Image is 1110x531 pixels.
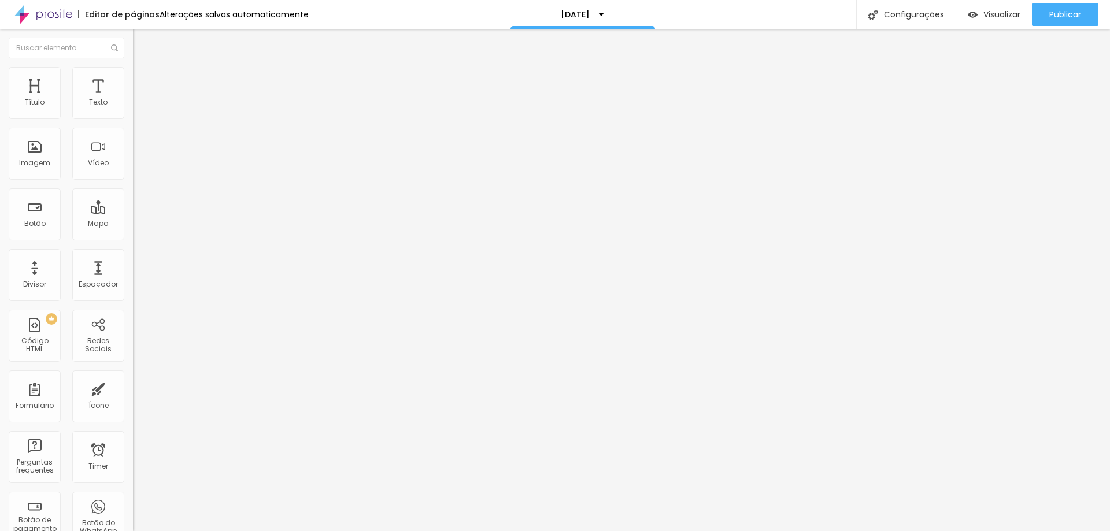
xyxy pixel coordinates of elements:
[12,458,57,475] div: Perguntas frequentes
[88,159,109,167] div: Vídeo
[111,44,118,51] img: Icone
[9,38,124,58] input: Buscar elemento
[78,10,160,18] div: Editor de páginas
[12,337,57,354] div: Código HTML
[1032,3,1098,26] button: Publicar
[89,98,108,106] div: Texto
[79,280,118,288] div: Espaçador
[16,402,54,410] div: Formulário
[956,3,1032,26] button: Visualizar
[561,10,590,18] p: [DATE]
[133,29,1110,531] iframe: Editor
[88,462,108,470] div: Timer
[25,98,45,106] div: Título
[19,159,50,167] div: Imagem
[88,402,109,410] div: Ícone
[23,280,46,288] div: Divisor
[88,220,109,228] div: Mapa
[983,10,1020,19] span: Visualizar
[968,10,978,20] img: view-1.svg
[160,10,309,18] div: Alterações salvas automaticamente
[75,337,121,354] div: Redes Sociais
[868,10,878,20] img: Icone
[1049,10,1081,19] span: Publicar
[24,220,46,228] div: Botão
